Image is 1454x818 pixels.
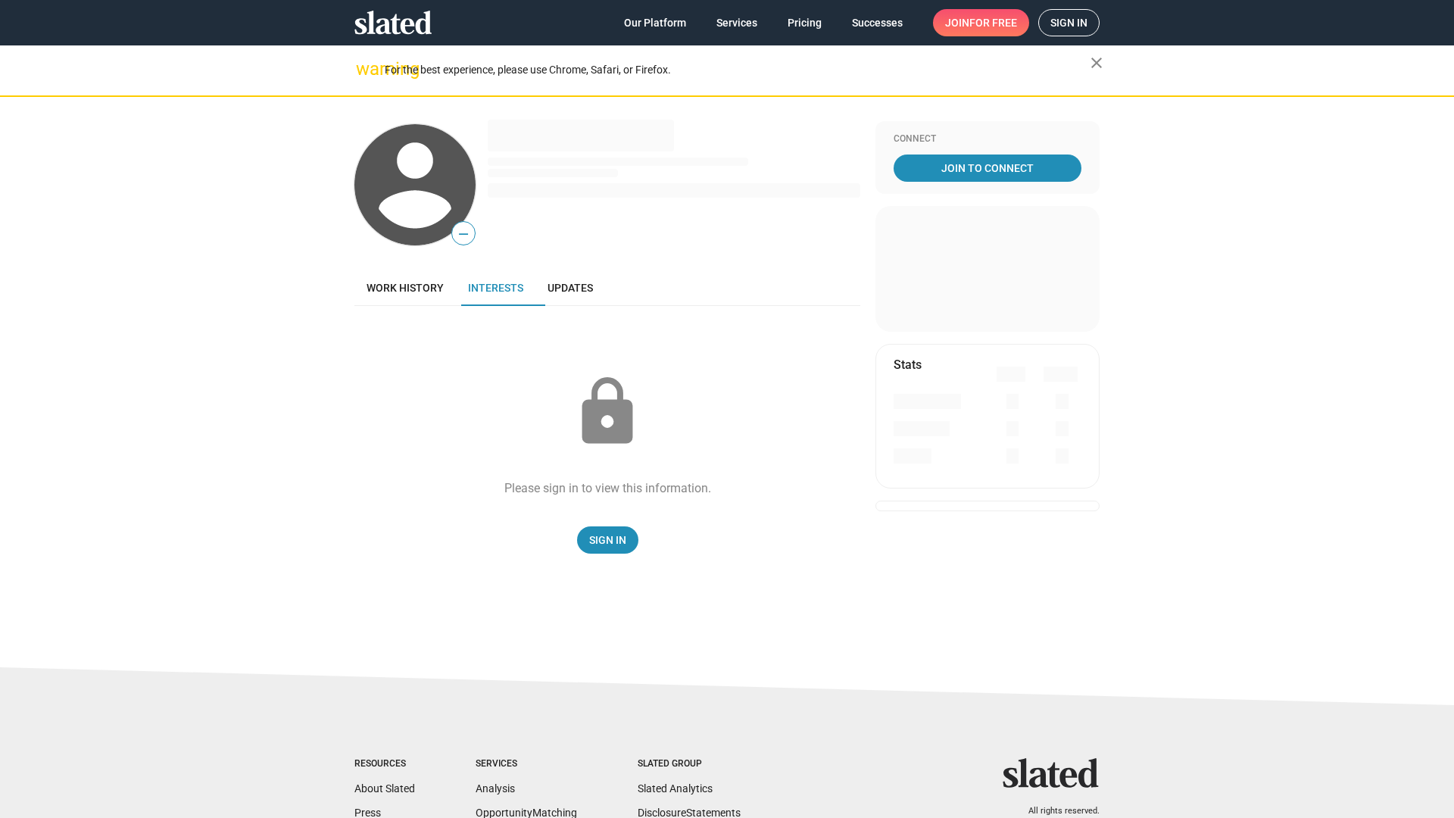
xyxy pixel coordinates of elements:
[577,526,638,554] a: Sign In
[638,758,741,770] div: Slated Group
[468,282,523,294] span: Interests
[548,282,593,294] span: Updates
[1087,54,1106,72] mat-icon: close
[354,270,456,306] a: Work history
[476,758,577,770] div: Services
[894,133,1081,145] div: Connect
[624,9,686,36] span: Our Platform
[535,270,605,306] a: Updates
[589,526,626,554] span: Sign In
[894,155,1081,182] a: Join To Connect
[385,60,1090,80] div: For the best experience, please use Chrome, Safari, or Firefox.
[638,782,713,795] a: Slated Analytics
[1038,9,1100,36] a: Sign in
[456,270,535,306] a: Interests
[894,357,922,373] mat-card-title: Stats
[452,224,475,244] span: —
[775,9,834,36] a: Pricing
[1050,10,1087,36] span: Sign in
[788,9,822,36] span: Pricing
[367,282,444,294] span: Work history
[612,9,698,36] a: Our Platform
[933,9,1029,36] a: Joinfor free
[704,9,769,36] a: Services
[354,758,415,770] div: Resources
[945,9,1017,36] span: Join
[716,9,757,36] span: Services
[356,60,374,78] mat-icon: warning
[840,9,915,36] a: Successes
[852,9,903,36] span: Successes
[476,782,515,795] a: Analysis
[897,155,1078,182] span: Join To Connect
[504,480,711,496] div: Please sign in to view this information.
[569,374,645,450] mat-icon: lock
[354,782,415,795] a: About Slated
[969,9,1017,36] span: for free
